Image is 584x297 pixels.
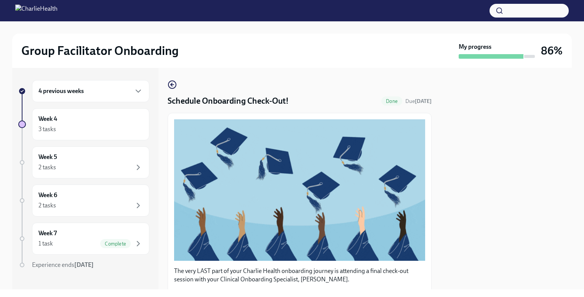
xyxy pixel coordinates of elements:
h6: Week 6 [38,191,57,199]
img: CharlieHealth [15,5,58,17]
span: August 23rd, 2025 08:00 [405,98,432,105]
button: Zoom image [174,119,425,261]
h6: 4 previous weeks [38,87,84,95]
h3: 86% [541,44,563,58]
div: 2 tasks [38,201,56,210]
span: Due [405,98,432,104]
h4: Schedule Onboarding Check-Out! [168,95,289,107]
span: Experience ends [32,261,94,268]
p: The very LAST part of your Charlie Health onboarding journey is attending a final check-out sessi... [174,267,425,284]
span: Done [381,98,402,104]
h2: Group Facilitator Onboarding [21,43,179,58]
h6: Week 5 [38,153,57,161]
a: Week 62 tasks [18,185,149,217]
div: 3 tasks [38,125,56,133]
span: Complete [100,241,131,247]
strong: [DATE] [74,261,94,268]
div: 2 tasks [38,163,56,172]
h6: Week 4 [38,115,57,123]
strong: My progress [459,43,491,51]
div: 1 task [38,239,53,248]
h6: Week 7 [38,229,57,238]
a: Week 52 tasks [18,146,149,178]
a: Week 43 tasks [18,108,149,140]
a: Week 71 taskComplete [18,223,149,255]
div: 4 previous weeks [32,80,149,102]
strong: [DATE] [415,98,432,104]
